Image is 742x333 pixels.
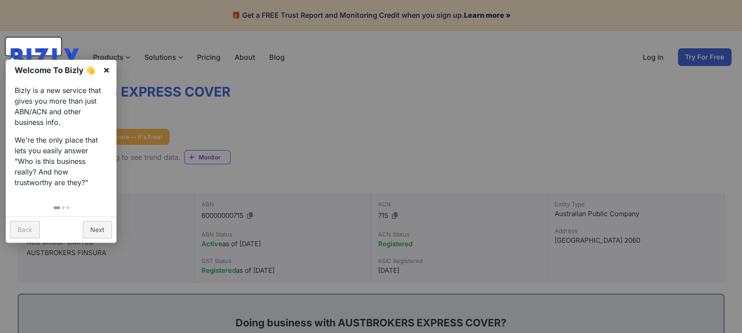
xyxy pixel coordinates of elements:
[15,64,98,76] h1: Welcome To Bizly 👋
[15,135,108,188] p: We're the only place that lets you easily answer "Who is this business really? And how trustworth...
[10,221,40,238] a: Back
[15,85,108,128] p: Bizly is a new service that gives you more than just ABN/ACN and other business info.
[97,60,116,80] a: ×
[83,221,112,238] a: Next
